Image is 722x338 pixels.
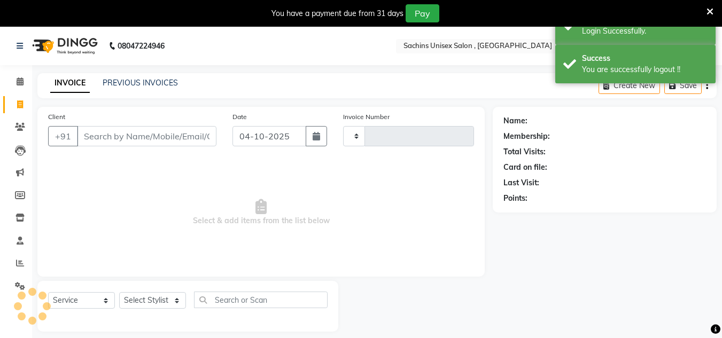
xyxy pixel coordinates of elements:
button: Pay [406,4,439,22]
input: Search by Name/Mobile/Email/Code [77,126,216,146]
div: Membership: [503,131,550,142]
div: Card on file: [503,162,547,173]
div: Login Successfully. [582,26,708,37]
a: PREVIOUS INVOICES [103,78,178,88]
input: Search or Scan [194,292,328,308]
span: Select & add items from the list below [48,159,474,266]
button: Create New [599,77,660,94]
div: You have a payment due from 31 days [271,8,403,19]
label: Date [232,112,247,122]
div: Last Visit: [503,177,539,188]
label: Invoice Number [343,112,390,122]
button: +91 [48,126,78,146]
div: Total Visits: [503,146,546,158]
div: You are successfully logout !! [582,64,708,75]
a: INVOICE [50,74,90,93]
b: 08047224946 [118,31,165,61]
div: Name: [503,115,527,127]
button: Save [664,77,702,94]
label: Client [48,112,65,122]
div: Success [582,53,708,64]
div: Points: [503,193,527,204]
img: logo [27,31,100,61]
